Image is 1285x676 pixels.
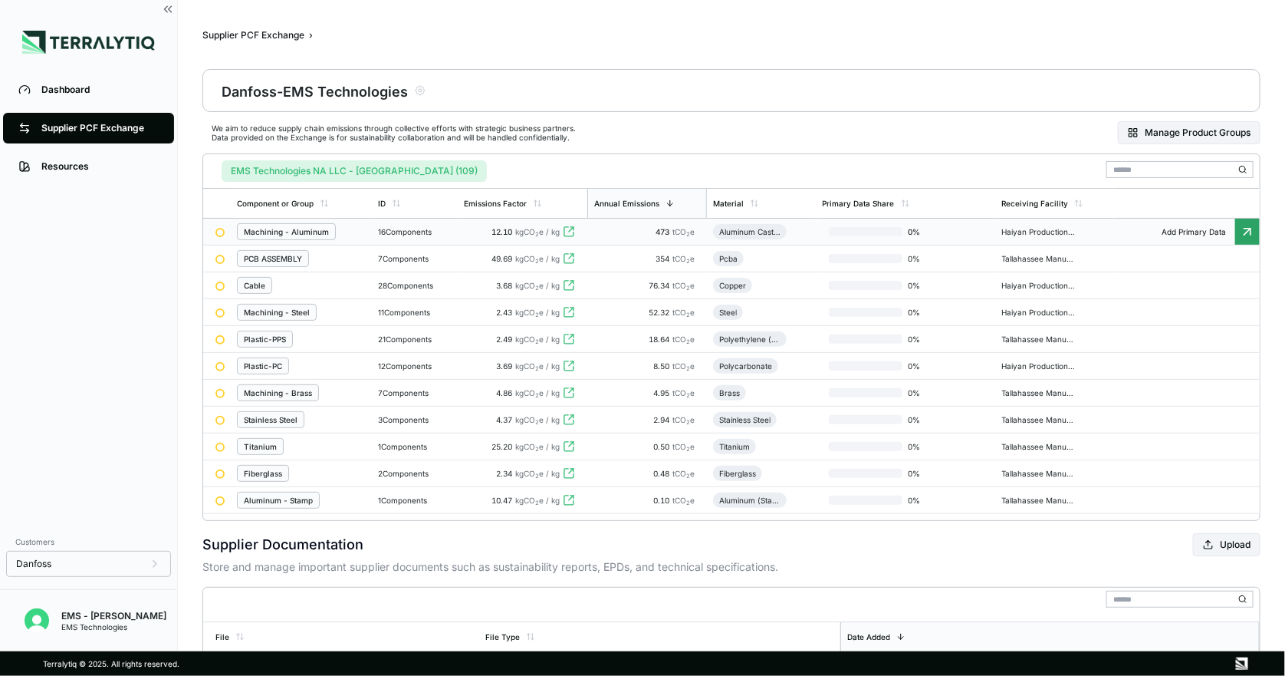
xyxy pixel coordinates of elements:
span: 3.69 [496,361,512,371]
div: File [215,632,229,641]
div: 7 Components [378,388,452,397]
div: Annual Emissions [594,199,659,208]
span: tCO e [672,415,695,424]
sub: 2 [535,473,539,480]
sub: 2 [686,419,690,426]
span: › [309,29,313,41]
span: tCO e [672,308,695,317]
span: kgCO e / kg [515,415,560,424]
span: kgCO e / kg [515,361,560,371]
img: EMS - Louis Chen [25,608,49,633]
span: kgCO e / kg [515,442,560,451]
span: 4.95 [653,388,672,397]
div: 7 Components [378,254,452,263]
span: 8.50 [653,361,672,371]
div: Tallahassee Manufacturing [1001,254,1075,263]
sub: 2 [686,258,690,265]
div: ID [378,199,386,208]
span: 10.47 [491,496,512,505]
div: We aim to reduce supply chain emissions through collective efforts with strategic business partne... [212,124,576,142]
sub: 2 [686,500,690,506]
span: 3.68 [496,281,512,290]
span: kgCO e / kg [515,308,560,317]
div: Tallahassee Manufacturing [1001,442,1075,451]
div: Tallahassee Manufacturing [1001,388,1075,397]
span: 2.49 [496,335,512,344]
div: Fiberglass [244,469,282,478]
div: 21 Components [378,335,452,344]
p: Store and manage important supplier documents such as sustainability reports, EPDs, and technical... [202,559,1260,575]
span: 76.34 [649,281,672,290]
div: Customers [6,533,171,551]
div: Tallahassee Manufacturing [1001,335,1075,344]
span: 0 % [902,308,951,317]
div: Aluminum (Stamped) [719,496,781,505]
span: tCO e [672,496,695,505]
span: kgCO e / kg [515,227,560,236]
sub: 2 [535,231,539,238]
span: 0 % [902,496,951,505]
span: 473 [656,227,672,236]
h2: Supplier Documentation [202,534,363,556]
button: Open user button [18,602,55,639]
img: Logo [22,31,155,54]
span: kgCO e / kg [515,335,560,344]
span: 2.34 [496,469,512,478]
span: 0 % [902,388,951,397]
span: Danfoss [16,558,51,570]
div: Resources [41,160,159,173]
span: 0 % [902,415,951,424]
div: 16 Components [378,227,452,236]
span: tCO e [672,469,695,478]
div: Haiyan Production CNHX [1001,308,1075,317]
div: Material [713,199,744,208]
div: Date Added [847,632,890,641]
span: tCO e [672,388,695,397]
div: Tallahassee Manufacturing [1001,496,1075,505]
div: Brass [719,388,740,397]
div: Haiyan Production CNHX [1001,227,1075,236]
span: kgCO e / kg [515,254,560,263]
div: Machining - Aluminum [244,227,329,236]
div: Cable [244,281,265,290]
sub: 2 [535,392,539,399]
div: 11 Components [378,308,452,317]
span: kgCO e / kg [515,469,560,478]
div: Plastic-PC [244,361,282,371]
sub: 2 [686,473,690,480]
div: Fiberglass [719,469,756,478]
div: 12 Components [378,361,452,371]
span: 0 % [902,335,951,344]
span: 0.48 [653,469,672,478]
span: 25.20 [491,442,512,451]
span: 4.86 [496,388,512,397]
span: Add Primary Data [1152,227,1235,236]
div: Stainless Steel [719,415,771,424]
span: kgCO e / kg [515,281,560,290]
span: 354 [656,254,672,263]
span: 0 % [902,469,951,478]
span: 0 % [902,254,951,263]
div: Aluminum Casting (Machined) [719,227,781,236]
div: PCB ASSEMBLY [244,254,302,263]
sub: 2 [535,446,539,453]
sub: 2 [535,365,539,372]
div: Stainless Steel [244,415,297,424]
sub: 2 [686,338,690,345]
span: tCO e [672,361,695,371]
div: Polycarbonate [719,361,772,371]
div: EMS - [PERSON_NAME] [61,610,166,622]
div: Receiving Facility [1001,199,1068,208]
div: 3 Components [378,415,452,424]
div: Supplier PCF Exchange [41,122,159,134]
span: tCO e [672,227,695,236]
span: tCO e [672,335,695,344]
sub: 2 [686,446,690,453]
span: 49.69 [491,254,512,263]
div: Haiyan Production CNHX [1001,281,1075,290]
sub: 2 [535,419,539,426]
div: Titanium [244,442,277,451]
div: File Type [485,632,520,641]
span: 12.10 [491,227,512,236]
span: 0 % [902,442,951,451]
